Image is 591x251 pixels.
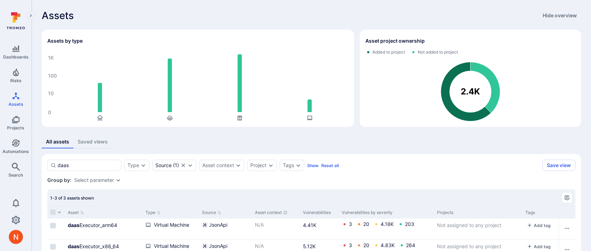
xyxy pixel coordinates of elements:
[46,138,69,145] div: All assets
[405,221,414,227] a: 203
[252,219,300,239] div: Cell for Asset context
[303,243,316,249] a: 5.12K
[303,222,316,228] a: 4.41K
[152,160,196,171] div: JsonApi
[74,177,121,183] div: grouping parameters
[50,223,56,228] span: Select row
[363,242,369,248] a: 20
[58,162,118,169] input: Search asset
[8,172,23,178] span: Search
[68,243,119,249] a: daasExecutor_x86_64
[561,223,573,234] button: Row actions menu
[10,78,22,83] span: Risks
[36,24,581,127] div: Assets overview
[437,209,520,216] div: Projects
[381,242,395,248] a: 4.83K
[48,109,51,115] text: 0
[525,244,552,249] button: add tag
[68,210,84,215] button: Sort by Asset
[7,125,24,130] span: Projects
[199,219,252,239] div: Cell for Source
[50,209,56,215] span: Select all rows
[47,37,83,44] h2: Assets by type
[50,195,94,201] span: 1-3 of 3 assets shown
[406,242,415,248] a: 264
[2,149,29,154] span: Automations
[187,163,193,168] button: Expand dropdown
[9,230,23,244] div: Neeren Patki
[50,244,56,250] span: Select row
[321,163,339,168] button: Reset all
[127,163,139,168] button: Type
[78,138,108,145] div: Saved views
[349,221,352,227] a: 3
[68,222,79,228] b: daas
[115,177,121,183] button: Expand dropdown
[339,219,434,239] div: Cell for Vulnerabilities by severity
[538,10,581,21] button: Hide overview
[143,219,199,239] div: Cell for Type
[250,163,267,168] button: Project
[48,90,54,96] text: 10
[47,177,71,184] span: Group by:
[155,163,179,168] div: ( 1 )
[47,219,65,239] div: Cell for selection
[300,219,339,239] div: Cell for Vulnerabilities
[461,87,480,97] text: 2.4K
[268,163,274,168] button: Expand dropdown
[48,55,54,61] text: 1K
[48,73,57,79] text: 100
[542,160,575,171] button: Save view
[365,37,425,44] h2: Asset project ownership
[9,230,23,244] img: ACg8ocIprwjrgDQnDsNSk9Ghn5p5-B8DpAKWoJ5Gi9syOE4K59tr4Q=s96-c
[68,243,79,249] b: daas
[283,163,294,168] button: Tags
[8,102,23,107] span: Assets
[559,219,575,239] div: Cell for
[255,221,297,228] p: N/A
[155,163,172,168] div: Source
[202,210,221,215] button: Sort by Source
[342,209,431,216] div: Vulnerabilities by severity
[437,222,501,228] span: Not assigned to any project
[209,221,227,228] span: JsonApi
[235,163,241,168] button: Expand dropdown
[363,221,369,227] a: 20
[434,219,523,239] div: Cell for Projects
[42,10,74,21] span: Assets
[437,243,501,249] span: Not assigned to any project
[202,163,234,168] button: Asset context
[145,210,161,215] button: Sort by Type
[154,243,189,250] span: Virtual Machine
[283,210,287,215] div: Automatically discovered context associated with the asset
[561,192,573,203] button: Manage columns
[42,135,581,148] div: assets tabs
[3,54,29,60] span: Dashboards
[381,221,394,227] a: 4.18K
[255,243,297,250] p: N/A
[154,221,189,228] span: Virtual Machine
[255,209,297,216] div: Asset context
[155,163,179,168] button: Source(1)
[28,13,33,19] i: Expand navigation menu
[209,243,227,250] span: JsonApi
[180,163,186,168] button: Clear selection
[65,219,143,239] div: Cell for Asset
[68,222,117,228] a: daasExecutor_arm64
[525,223,552,228] button: add tag
[372,49,405,55] span: Added to project
[418,49,458,55] span: Not added to project
[349,242,352,248] a: 3
[295,163,301,168] button: Expand dropdown
[74,177,114,183] button: Select parameter
[141,163,146,168] button: Expand dropdown
[307,163,318,168] button: Show
[303,209,336,216] div: Vulnerabilities
[26,11,35,20] button: Expand navigation menu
